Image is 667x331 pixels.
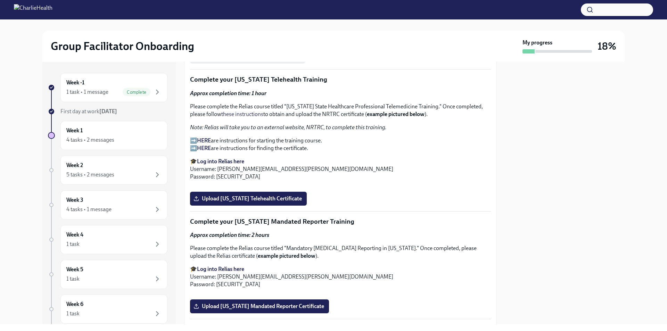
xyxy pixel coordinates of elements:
[66,310,80,317] div: 1 task
[66,266,83,273] h6: Week 5
[48,190,167,220] a: Week 34 tasks • 1 message
[66,196,83,204] h6: Week 3
[190,245,491,260] p: Please complete the Relias course titled "Mandatory [MEDICAL_DATA] Reporting in [US_STATE]." Once...
[48,108,167,115] a: First day at work[DATE]
[190,124,387,131] em: Note: Relias will take you to an external website, NRTRC, to complete this training.
[598,40,616,52] h3: 18%
[190,158,491,181] p: 🎓 Username: [PERSON_NAME][EMAIL_ADDRESS][PERSON_NAME][DOMAIN_NAME] Password: [SECURITY_DATA]
[190,75,491,84] p: Complete your [US_STATE] Telehealth Training
[367,111,425,117] strong: example pictured below
[66,127,83,134] h6: Week 1
[60,108,117,115] span: First day at work
[66,300,83,308] h6: Week 6
[48,121,167,150] a: Week 14 tasks • 2 messages
[190,192,307,206] label: Upload [US_STATE] Telehealth Certificate
[190,103,491,118] p: Please complete the Relias course titled "[US_STATE] State Healthcare Professional Telemedicine T...
[66,206,112,213] div: 4 tasks • 1 message
[48,225,167,254] a: Week 41 task
[66,171,114,179] div: 5 tasks • 2 messages
[48,260,167,289] a: Week 51 task
[66,275,80,283] div: 1 task
[48,156,167,185] a: Week 25 tasks • 2 messages
[66,162,83,169] h6: Week 2
[123,90,150,95] span: Complete
[190,299,329,313] label: Upload [US_STATE] Mandated Reporter Certificate
[66,231,83,239] h6: Week 4
[190,232,269,238] strong: Approx completion time: 2 hours
[14,4,52,15] img: CharlieHealth
[66,79,84,86] h6: Week -1
[66,88,108,96] div: 1 task • 1 message
[99,108,117,115] strong: [DATE]
[190,217,491,226] p: Complete your [US_STATE] Mandated Reporter Training
[197,137,211,144] a: HERE
[51,39,194,53] h2: Group Facilitator Onboarding
[197,158,244,165] a: Log into Relias here
[48,73,167,102] a: Week -11 task • 1 messageComplete
[195,303,324,310] span: Upload [US_STATE] Mandated Reporter Certificate
[195,195,302,202] span: Upload [US_STATE] Telehealth Certificate
[48,295,167,324] a: Week 61 task
[197,145,211,151] a: HERE
[190,265,491,288] p: 🎓 Username: [PERSON_NAME][EMAIL_ADDRESS][PERSON_NAME][DOMAIN_NAME] Password: [SECURITY_DATA]
[197,266,244,272] a: Log into Relias here
[190,90,266,97] strong: Approx completion time: 1 hour
[221,111,263,117] a: these instructions
[190,137,491,152] p: ➡️ are instructions for starting the training course. ➡️ are instructions for finding the certifi...
[66,136,114,144] div: 4 tasks • 2 messages
[258,253,315,259] strong: example pictured below
[522,39,552,47] strong: My progress
[66,240,80,248] div: 1 task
